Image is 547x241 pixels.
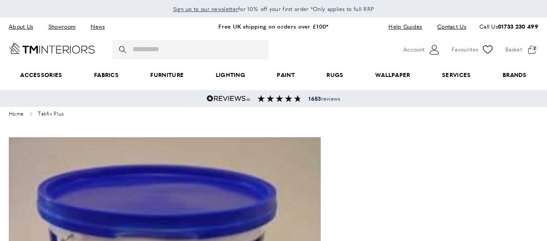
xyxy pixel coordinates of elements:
[38,111,64,117] span: Tekfix Plus
[42,21,82,33] a: Showroom
[173,5,374,13] span: for 10% off your first order *Only applies to full RRP
[426,62,487,88] a: Services
[452,43,494,56] a: Favourites
[173,4,239,13] a: Sign up to our newsletter
[311,62,359,88] a: Rugs
[403,45,424,54] span: Account
[308,95,321,102] strong: 1653
[206,95,250,102] img: Reviews.io 5 stars
[9,43,95,54] a: Go to Home page
[9,21,40,33] a: About Us
[479,22,538,31] p: Call Us
[257,95,301,102] img: Reviews section
[78,62,135,88] a: Fabrics
[359,62,426,88] a: Wallpaper
[261,62,311,88] a: Paint
[84,21,111,33] a: News
[452,45,478,54] span: Favourites
[173,5,239,13] span: Sign up to our newsletter
[4,62,78,88] span: Accessories
[498,22,538,30] a: 01733 230 499
[431,21,466,33] a: Contact Us
[487,62,543,88] a: Brands
[134,62,199,88] a: Furniture
[119,40,128,59] button: Search
[199,62,261,88] a: Lighting
[218,22,328,30] a: Free UK shipping on orders over £100*
[9,111,23,117] a: Home
[403,43,441,56] button: Customer Account
[382,21,428,33] a: Help Guides
[308,95,340,102] span: reviews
